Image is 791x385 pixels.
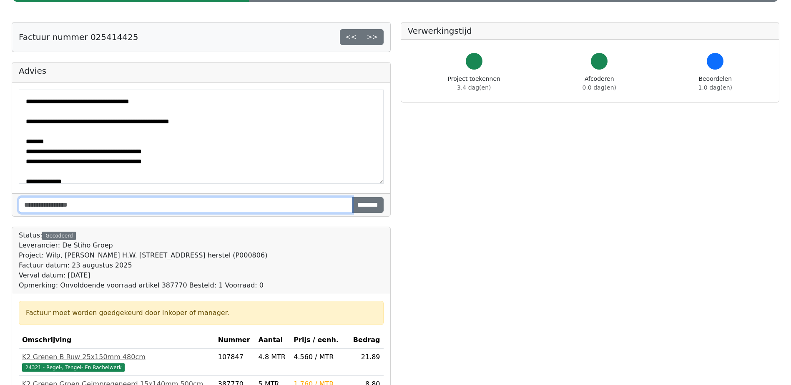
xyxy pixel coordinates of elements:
[26,308,377,318] div: Factuur moet worden goedgekeurd door inkoper of manager.
[583,84,616,91] span: 0.0 dag(en)
[215,349,255,376] td: 107847
[19,32,138,42] h5: Factuur nummer 025414425
[255,332,291,349] th: Aantal
[290,332,348,349] th: Prijs / eenh.
[348,332,383,349] th: Bedrag
[19,66,384,76] h5: Advies
[19,260,267,270] div: Factuur datum: 23 augustus 2025
[698,75,732,92] div: Beoordelen
[19,240,267,250] div: Leverancier: De Stiho Groep
[19,280,267,290] div: Opmerking: Onvoldoende voorraad artikel 387770 Besteld: 1 Voorraad: 0
[19,230,267,290] div: Status:
[583,75,616,92] div: Afcoderen
[19,332,215,349] th: Omschrijving
[408,26,773,36] h5: Verwerkingstijd
[22,352,211,372] a: K2 Grenen B Ruw 25x150mm 480cm24321 - Regel-, Tengel- En Rachelwerk
[448,75,500,92] div: Project toekennen
[348,349,383,376] td: 21.89
[42,232,76,240] div: Gecodeerd
[19,250,267,260] div: Project: Wilp, [PERSON_NAME] H.W. [STREET_ADDRESS] herstel (P000806)
[362,29,384,45] a: >>
[457,84,491,91] span: 3.4 dag(en)
[698,84,732,91] span: 1.0 dag(en)
[215,332,255,349] th: Nummer
[19,270,267,280] div: Verval datum: [DATE]
[340,29,362,45] a: <<
[294,352,345,362] div: 4.560 / MTR
[22,352,211,362] div: K2 Grenen B Ruw 25x150mm 480cm
[259,352,287,362] div: 4.8 MTR
[22,363,125,372] span: 24321 - Regel-, Tengel- En Rachelwerk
